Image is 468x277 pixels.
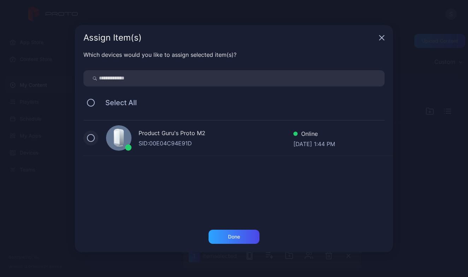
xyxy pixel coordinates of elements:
[139,139,293,147] div: SID: 00E04C94E91D
[83,34,376,42] div: Assign Item(s)
[293,140,335,147] div: [DATE] 1:44 PM
[98,98,137,107] span: Select All
[83,50,385,59] div: Which devices would you like to assign selected item(s)?
[209,230,259,244] button: Done
[293,130,335,140] div: Online
[228,234,240,240] div: Done
[139,129,293,139] div: Product Guru's Proto M2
